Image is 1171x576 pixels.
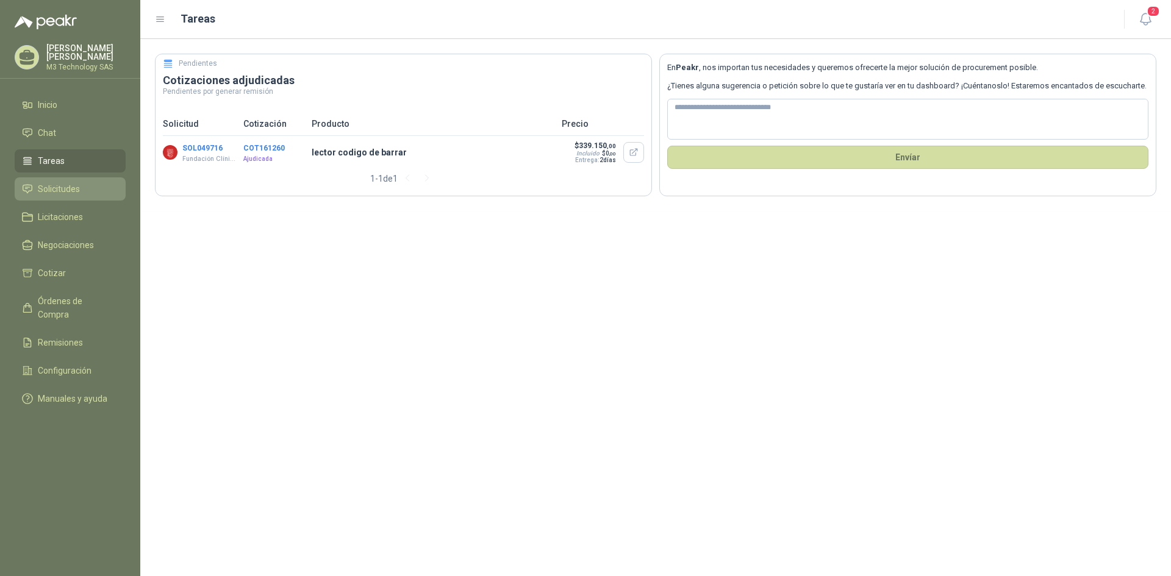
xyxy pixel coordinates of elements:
h5: Pendientes [179,58,217,69]
a: Tareas [15,149,126,172]
a: Chat [15,121,126,144]
span: Negociaciones [38,238,94,252]
span: ,00 [609,151,616,157]
span: Remisiones [38,336,83,349]
span: Manuales y ayuda [38,392,107,405]
span: Licitaciones [38,210,83,224]
span: Órdenes de Compra [38,294,114,321]
p: ¿Tienes alguna sugerencia o petición sobre lo que te gustaría ver en tu dashboard? ¡Cuéntanoslo! ... [667,80,1148,92]
p: En , nos importan tus necesidades y queremos ofrecerte la mejor solución de procurement posible. [667,62,1148,74]
div: 1 - 1 de 1 [370,169,437,188]
img: Logo peakr [15,15,77,29]
p: Ajudicada [243,154,304,164]
p: $ [574,141,616,150]
span: 339.150 [579,141,616,150]
span: 2 [1147,5,1160,17]
span: Configuración [38,364,91,377]
p: lector codigo de barrar [312,146,554,159]
a: Solicitudes [15,177,126,201]
p: M3 Technology SAS [46,63,126,71]
p: Cotización [243,117,304,130]
p: Producto [312,117,554,130]
a: Cotizar [15,261,126,285]
span: Chat [38,126,56,140]
span: 0 [606,150,616,157]
p: Fundación Clínica Shaio [182,154,238,164]
a: Remisiones [15,331,126,354]
p: Pendientes por generar remisión [163,88,644,95]
a: Manuales y ayuda [15,387,126,410]
img: Company Logo [163,145,177,160]
h3: Cotizaciones adjudicadas [163,73,644,88]
span: 2 días [600,157,616,163]
span: Solicitudes [38,182,80,196]
a: Inicio [15,93,126,116]
button: COT161260 [243,144,285,152]
a: Licitaciones [15,205,126,229]
b: Peakr [676,63,699,72]
a: Configuración [15,359,126,382]
span: Inicio [38,98,57,112]
h1: Tareas [181,10,215,27]
span: Cotizar [38,266,66,280]
p: Entrega: [574,157,616,163]
button: 2 [1134,9,1156,30]
span: ,00 [607,143,616,149]
button: SOL049716 [182,144,223,152]
span: Tareas [38,154,65,168]
p: Solicitud [163,117,236,130]
button: Envíar [667,146,1148,169]
a: Negociaciones [15,233,126,257]
a: Órdenes de Compra [15,290,126,326]
p: Precio [562,117,644,130]
div: Incluido [576,150,600,157]
span: $ [602,150,616,157]
p: [PERSON_NAME] [PERSON_NAME] [46,44,126,61]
